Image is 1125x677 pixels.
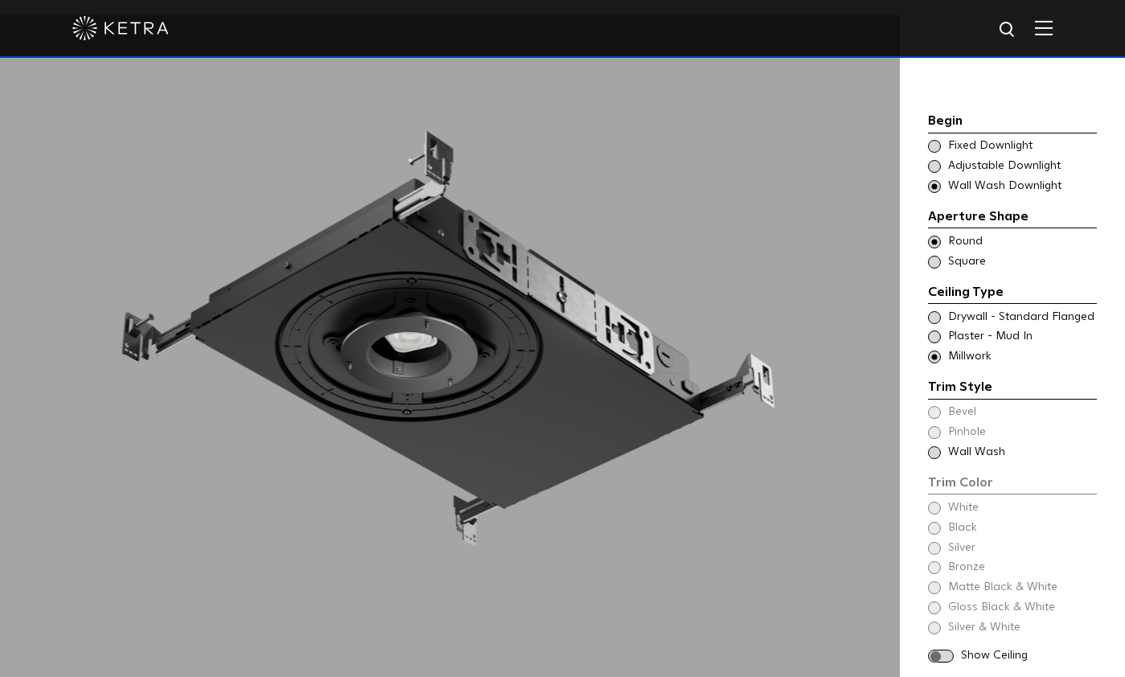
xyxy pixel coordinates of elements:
span: Plaster - Mud In [948,329,1095,345]
div: Ceiling Type [928,282,1097,305]
span: Millwork [948,349,1095,365]
span: Show Ceiling [961,648,1097,664]
img: search icon [998,20,1018,40]
span: Drywall - Standard Flanged [948,310,1095,326]
span: Wall Wash Downlight [948,178,1095,195]
div: Begin [928,111,1097,133]
span: Adjustable Downlight [948,158,1095,174]
span: Fixed Downlight [948,138,1095,154]
span: Square [948,254,1095,270]
span: Round [948,234,1095,250]
img: Hamburger%20Nav.svg [1035,20,1053,35]
div: Aperture Shape [928,207,1097,229]
span: Wall Wash [948,445,1095,461]
img: ketra-logo-2019-white [72,16,169,40]
div: Trim Style [928,377,1097,400]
